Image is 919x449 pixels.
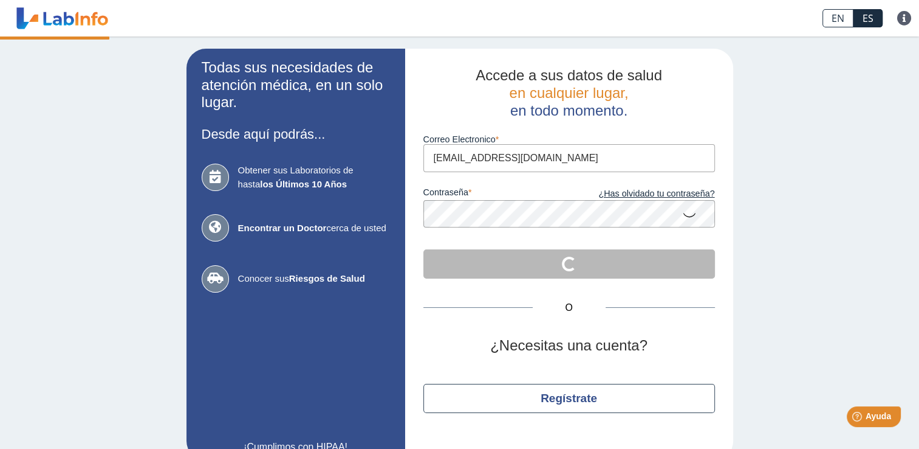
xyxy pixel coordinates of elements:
[238,164,390,191] span: Obtener sus Laboratorios de hasta
[238,272,390,286] span: Conocer sus
[509,85,628,101] span: en cualquier lugar,
[423,134,715,144] label: Correo Electronico
[260,179,347,189] b: los Últimos 10 Años
[423,187,569,201] label: contraseña
[569,187,715,201] a: ¿Has olvidado tu contraseña?
[510,102,627,119] span: en todo momento.
[476,67,662,83] span: Accede a sus datos de salud
[423,337,715,355] h2: ¿Necesitas una cuenta?
[533,301,606,315] span: O
[423,384,715,413] button: Regístrate
[202,59,390,111] h2: Todas sus necesidades de atención médica, en un solo lugar.
[238,221,390,235] span: cerca de usted
[853,9,883,27] a: ES
[238,223,327,233] b: Encontrar un Doctor
[822,9,853,27] a: EN
[202,127,390,142] h3: Desde aquí podrás...
[289,273,365,284] b: Riesgos de Salud
[811,402,906,436] iframe: Help widget launcher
